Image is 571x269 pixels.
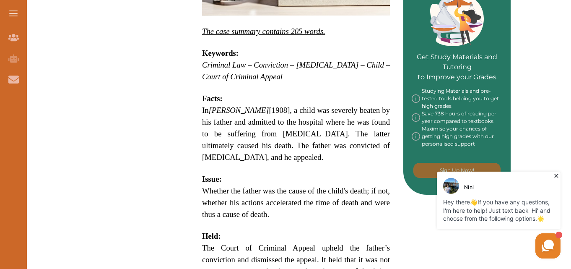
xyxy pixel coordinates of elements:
img: info-img [412,110,420,125]
strong: Facts: [202,94,223,103]
iframe: HelpCrunch [370,170,563,261]
div: Studying Materials and pre-tested tools helping you to get high grades [412,87,502,110]
em: Criminal Law – Conviction – [MEDICAL_DATA] – Child – Court of Criminal Appeal [202,60,390,81]
strong: Held: [202,232,221,240]
span: Whether the father was the cause of the child's death; if not, whether his actions accelerated th... [202,186,390,219]
img: info-img [412,87,420,110]
span: In [1908], a child was severely beaten by his father and admitted to the hospital where he was fo... [202,106,390,162]
em: The case summary contains 205 words. [202,27,325,36]
button: [object Object] [413,163,501,178]
strong: Issue: [202,175,222,183]
em: [PERSON_NAME] [209,106,269,115]
strong: Keywords: [202,49,239,57]
div: Maximise your chances of getting high grades with our personalised support [412,125,502,148]
div: Save 738 hours of reading per year compared to textbooks [412,110,502,125]
p: Sign Up Now! [440,167,474,174]
p: Get Study Materials and Tutoring to Improve your Grades [412,29,502,82]
img: info-img [412,125,420,148]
